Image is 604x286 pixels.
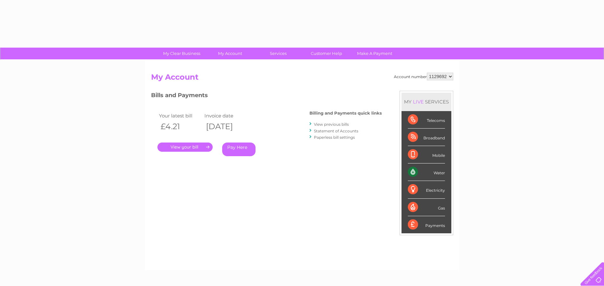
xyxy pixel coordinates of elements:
a: Paperless bill settings [314,135,355,140]
h4: Billing and Payments quick links [309,111,382,116]
td: Invoice date [203,111,249,120]
a: Statement of Accounts [314,129,358,133]
div: Water [408,163,445,181]
div: Broadband [408,129,445,146]
a: My Clear Business [156,48,208,59]
a: Customer Help [300,48,353,59]
th: £4.21 [157,120,203,133]
a: . [157,143,213,152]
div: LIVE [412,99,425,105]
th: [DATE] [203,120,249,133]
a: Pay Here [222,143,256,156]
div: Gas [408,199,445,216]
div: Payments [408,216,445,233]
td: Your latest bill [157,111,203,120]
a: Services [252,48,304,59]
a: Make A Payment [348,48,401,59]
div: MY SERVICES [402,93,451,111]
div: Account number [394,73,453,80]
h2: My Account [151,73,453,85]
h3: Bills and Payments [151,91,382,102]
a: View previous bills [314,122,349,127]
a: My Account [204,48,256,59]
div: Mobile [408,146,445,163]
div: Electricity [408,181,445,198]
div: Telecoms [408,111,445,129]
